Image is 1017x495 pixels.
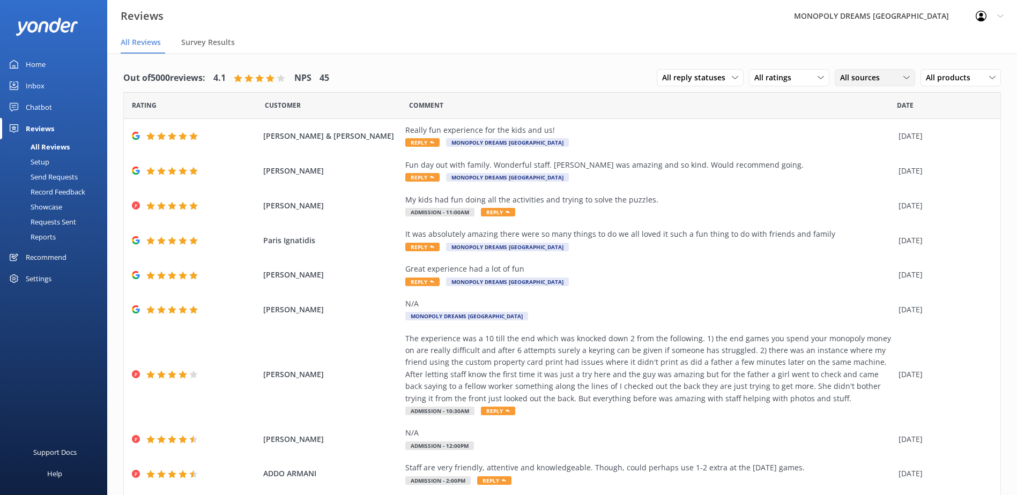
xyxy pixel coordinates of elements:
span: Reply [405,277,440,286]
a: Requests Sent [6,214,107,229]
div: Reports [6,229,56,244]
span: Date [265,100,301,110]
div: Settings [26,268,51,289]
span: [PERSON_NAME] [263,433,400,445]
div: Fun day out with family. Wonderful staff. [PERSON_NAME] was amazing and so kind. Would recommend ... [405,159,893,171]
h4: Out of 5000 reviews: [123,71,205,85]
span: Reply [405,243,440,251]
div: [DATE] [899,269,987,281]
span: All ratings [754,72,798,84]
span: All products [926,72,977,84]
h4: NPS [294,71,311,85]
span: Paris Ignatidis [263,235,400,246]
span: [PERSON_NAME] [263,269,400,281]
div: Requests Sent [6,214,76,229]
span: MONOPOLY DREAMS [GEOGRAPHIC_DATA] [446,173,569,182]
h4: 4.1 [213,71,226,85]
span: Admission - 10:30am [405,407,474,415]
div: Really fun experience for the kids and us! [405,124,893,136]
span: Date [897,100,914,110]
div: Support Docs [33,441,77,463]
span: [PERSON_NAME] & [PERSON_NAME] [263,130,400,142]
a: Reports [6,229,107,244]
div: Record Feedback [6,184,85,199]
span: Date [132,100,157,110]
div: [DATE] [899,130,987,142]
div: Inbox [26,75,44,96]
span: Reply [477,476,511,485]
div: Chatbot [26,96,52,118]
span: [PERSON_NAME] [263,304,400,316]
div: The experience was a 10 till the end which was knocked down 2 from the following. 1) the end game... [405,333,893,404]
h3: Reviews [121,7,164,25]
div: Send Requests [6,169,78,184]
div: [DATE] [899,468,987,479]
div: Recommend [26,246,66,268]
img: yonder-white-logo.png [16,18,78,35]
span: All Reviews [121,37,161,48]
span: [PERSON_NAME] [263,165,400,177]
a: All Reviews [6,139,107,154]
span: Admission - 11:00am [405,208,474,216]
span: Question [409,100,443,110]
a: Send Requests [6,169,107,184]
span: Survey Results [181,37,235,48]
span: Reply [405,138,440,147]
div: Setup [6,154,49,169]
div: [DATE] [899,304,987,316]
div: [DATE] [899,433,987,445]
div: N/A [405,427,893,439]
span: [PERSON_NAME] [263,369,400,380]
div: Home [26,54,46,75]
span: ADDO ARMANI [263,468,400,479]
span: Admission - 12:00pm [405,441,474,450]
div: Staff are very friendly, attentive and knowledgeable. Though, could perhaps use 1-2 extra at the ... [405,462,893,474]
span: Reply [481,407,515,415]
div: My kids had fun doing all the activities and trying to solve the puzzles. [405,194,893,206]
div: Help [47,463,62,484]
span: All sources [840,72,886,84]
span: Reply [405,173,440,182]
div: All Reviews [6,139,70,154]
span: [PERSON_NAME] [263,200,400,212]
div: [DATE] [899,369,987,380]
div: N/A [405,298,893,310]
span: Reply [481,208,515,216]
div: Reviews [26,118,54,139]
div: [DATE] [899,235,987,246]
a: Showcase [6,199,107,214]
span: Admission - 2:00pm [405,476,471,485]
span: All reply statuses [662,72,732,84]
h4: 45 [320,71,329,85]
div: Showcase [6,199,62,214]
span: MONOPOLY DREAMS [GEOGRAPHIC_DATA] [446,138,569,147]
span: MONOPOLY DREAMS [GEOGRAPHIC_DATA] [405,312,528,320]
div: It was absolutely amazing there were so many things to do we all loved it such a fun thing to do ... [405,228,893,240]
span: MONOPOLY DREAMS [GEOGRAPHIC_DATA] [446,243,569,251]
a: Record Feedback [6,184,107,199]
a: Setup [6,154,107,169]
span: MONOPOLY DREAMS [GEOGRAPHIC_DATA] [446,277,569,286]
div: [DATE] [899,200,987,212]
div: [DATE] [899,165,987,177]
div: Great experience had a lot of fun [405,263,893,275]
